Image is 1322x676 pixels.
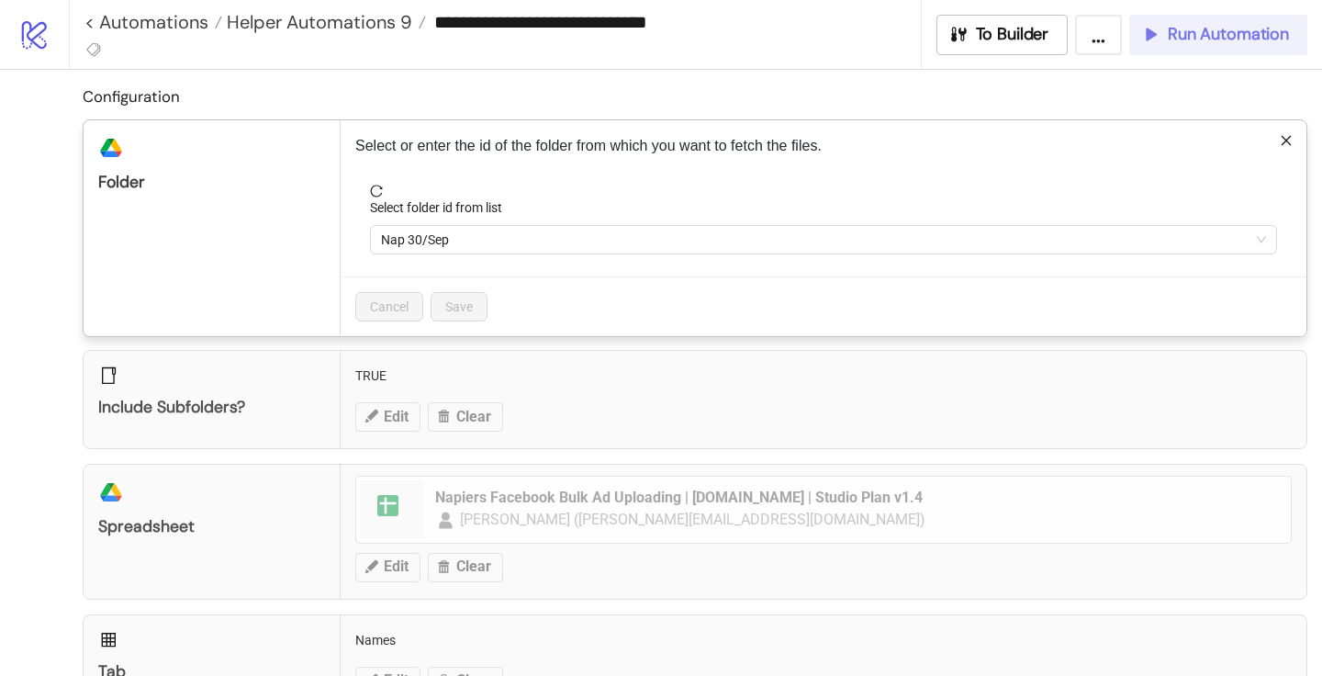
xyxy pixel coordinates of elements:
span: reload [370,185,1277,197]
span: close [1280,134,1293,147]
button: Cancel [355,292,423,321]
button: Run Automation [1129,15,1307,55]
span: Helper Automations 9 [222,10,412,34]
button: Save [431,292,487,321]
span: To Builder [976,24,1049,45]
div: Folder [98,172,325,193]
h2: Configuration [83,84,1307,108]
span: Run Automation [1168,24,1289,45]
a: < Automations [84,13,222,31]
p: Select or enter the id of the folder from which you want to fetch the files. [355,135,1292,157]
a: Helper Automations 9 [222,13,426,31]
label: Select folder id from list [370,197,514,218]
span: Nap 30/Sep [381,226,1266,253]
button: ... [1075,15,1122,55]
button: To Builder [936,15,1069,55]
